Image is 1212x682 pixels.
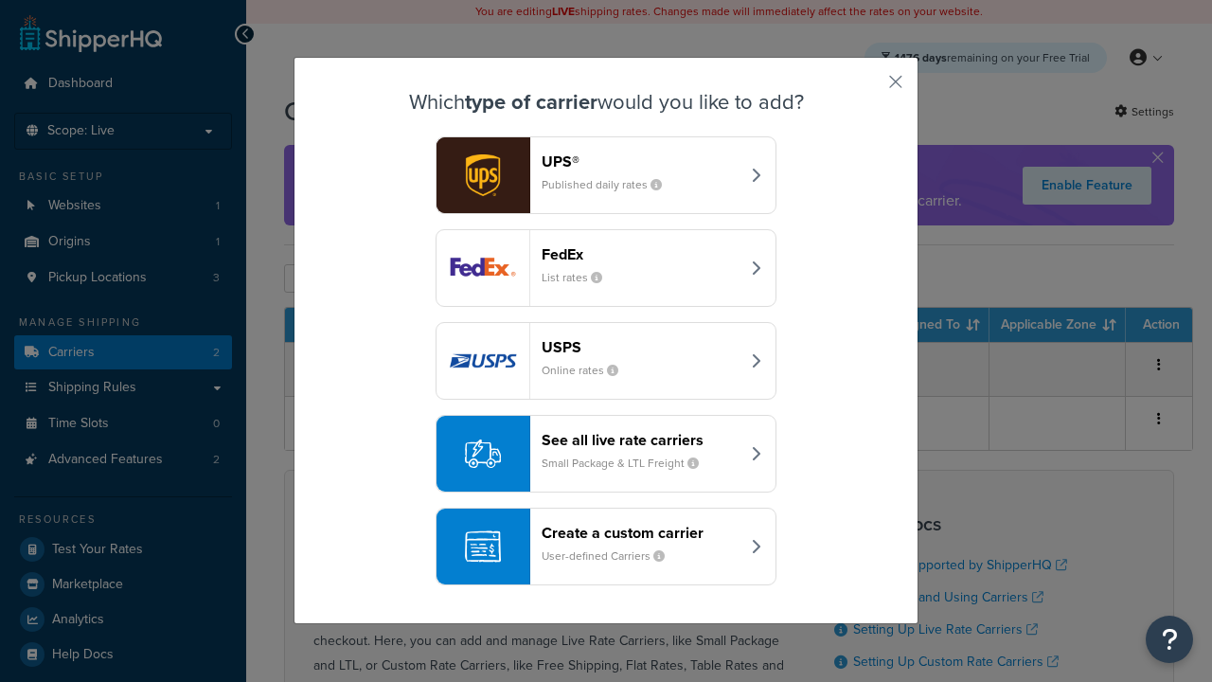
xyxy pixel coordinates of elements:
header: UPS® [542,153,740,170]
strong: type of carrier [465,86,597,117]
small: User-defined Carriers [542,547,680,565]
button: See all live rate carriersSmall Package & LTL Freight [436,415,776,493]
img: icon-carrier-liverate-becf4550.svg [465,436,501,472]
small: Small Package & LTL Freight [542,455,714,472]
small: Published daily rates [542,176,677,193]
img: ups logo [437,137,529,213]
img: fedEx logo [437,230,529,306]
button: fedEx logoFedExList rates [436,229,776,307]
button: Open Resource Center [1146,616,1193,663]
button: ups logoUPS®Published daily rates [436,136,776,214]
header: Create a custom carrier [542,524,740,542]
header: See all live rate carriers [542,431,740,449]
img: usps logo [437,323,529,399]
small: List rates [542,269,617,286]
header: FedEx [542,245,740,263]
button: usps logoUSPSOnline rates [436,322,776,400]
img: icon-carrier-custom-c93b8a24.svg [465,529,501,565]
button: Create a custom carrierUser-defined Carriers [436,508,776,585]
header: USPS [542,338,740,356]
small: Online rates [542,362,633,379]
h3: Which would you like to add? [342,91,870,114]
